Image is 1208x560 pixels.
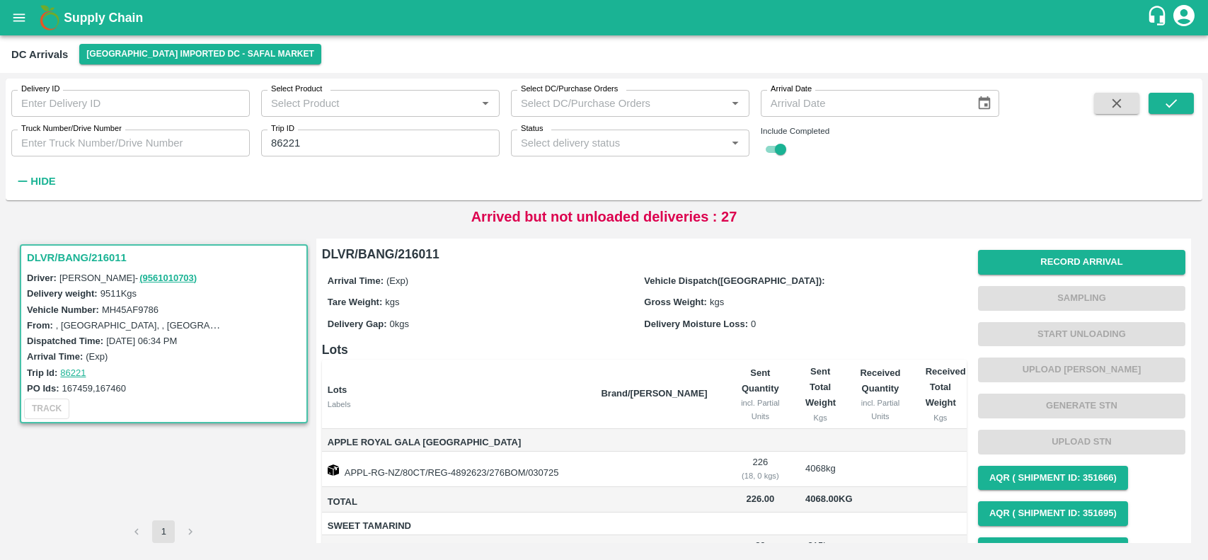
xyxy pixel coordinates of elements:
[27,273,57,283] label: Driver:
[271,123,294,135] label: Trip ID
[926,366,966,408] b: Received Total Weight
[86,351,108,362] label: (Exp)
[978,501,1128,526] button: AQR ( Shipment Id: 351695)
[328,384,347,395] b: Lots
[21,84,59,95] label: Delivery ID
[102,304,159,315] label: MH45AF9786
[328,435,590,451] span: Apple Royal Gala [GEOGRAPHIC_DATA]
[64,11,143,25] b: Supply Chain
[805,493,853,504] span: 4068.00 Kg
[27,320,53,331] label: From:
[727,452,794,487] td: 226
[515,94,703,113] input: Select DC/Purchase Orders
[761,125,999,137] div: Include Completed
[1171,3,1197,33] div: account of current user
[761,90,965,117] input: Arrival Date
[858,396,902,423] div: incl. Partial Units
[11,90,250,117] input: Enter Delivery ID
[27,367,57,378] label: Trip Id:
[27,336,103,346] label: Dispatched Time:
[265,94,472,113] input: Select Product
[471,206,737,227] p: Arrived but not unloaded deliveries : 27
[60,367,86,378] a: 86221
[27,351,83,362] label: Arrival Time:
[139,273,197,283] a: (9561010703)
[11,130,250,156] input: Enter Truck Number/Drive Number
[322,244,967,264] h6: DLVR/BANG/216011
[271,84,322,95] label: Select Product
[27,288,98,299] label: Delivery weight:
[35,4,64,32] img: logo
[21,123,122,135] label: Truck Number/Drive Number
[328,464,339,476] img: box
[11,169,59,193] button: Hide
[386,275,408,286] span: (Exp)
[328,398,590,411] div: Labels
[390,319,409,329] span: 0 kgs
[978,466,1128,491] button: AQR ( Shipment Id: 351666)
[11,45,68,64] div: DC Arrivals
[322,340,967,360] h6: Lots
[328,518,590,535] span: Sweet Tamarind
[64,8,1146,28] a: Supply Chain
[59,273,198,283] span: [PERSON_NAME] -
[328,297,383,307] label: Tare Weight:
[521,123,543,135] label: Status
[106,336,177,346] label: [DATE] 06:34 PM
[601,388,707,399] b: Brand/[PERSON_NAME]
[926,411,955,424] div: Kgs
[978,250,1185,275] button: Record Arrival
[644,275,824,286] label: Vehicle Dispatch([GEOGRAPHIC_DATA]):
[30,176,55,187] strong: Hide
[742,367,779,394] b: Sent Quantity
[805,366,836,408] b: Sent Total Weight
[738,491,783,508] span: 226.00
[1146,5,1171,30] div: customer-support
[860,367,900,394] b: Received Quantity
[738,396,783,423] div: incl. Partial Units
[79,44,321,64] button: Select DC
[100,288,137,299] label: 9511 Kgs
[152,520,175,543] button: page 1
[385,297,399,307] span: kgs
[738,469,783,482] div: ( 18, 0 kgs)
[805,411,835,424] div: Kgs
[710,297,724,307] span: kgs
[322,452,590,487] td: APPL-RG-NZ/80CT/REG-4892623/276BOM/030725
[328,494,590,510] span: Total
[726,94,744,113] button: Open
[62,383,126,394] label: 167459,167460
[27,304,99,315] label: Vehicle Number:
[971,90,998,117] button: Choose date
[3,1,35,34] button: open drawer
[27,383,59,394] label: PO Ids:
[644,319,748,329] label: Delivery Moisture Loss:
[328,319,387,329] label: Delivery Gap:
[261,130,500,156] input: Enter Trip ID
[515,134,722,152] input: Select delivery status
[726,134,744,152] button: Open
[751,319,756,329] span: 0
[521,84,618,95] label: Select DC/Purchase Orders
[123,520,204,543] nav: pagination navigation
[27,248,305,267] h3: DLVR/BANG/216011
[56,319,263,331] label: , [GEOGRAPHIC_DATA], , [GEOGRAPHIC_DATA]
[644,297,707,307] label: Gross Weight:
[794,452,846,487] td: 4068 kg
[476,94,495,113] button: Open
[771,84,812,95] label: Arrival Date
[328,275,384,286] label: Arrival Time:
